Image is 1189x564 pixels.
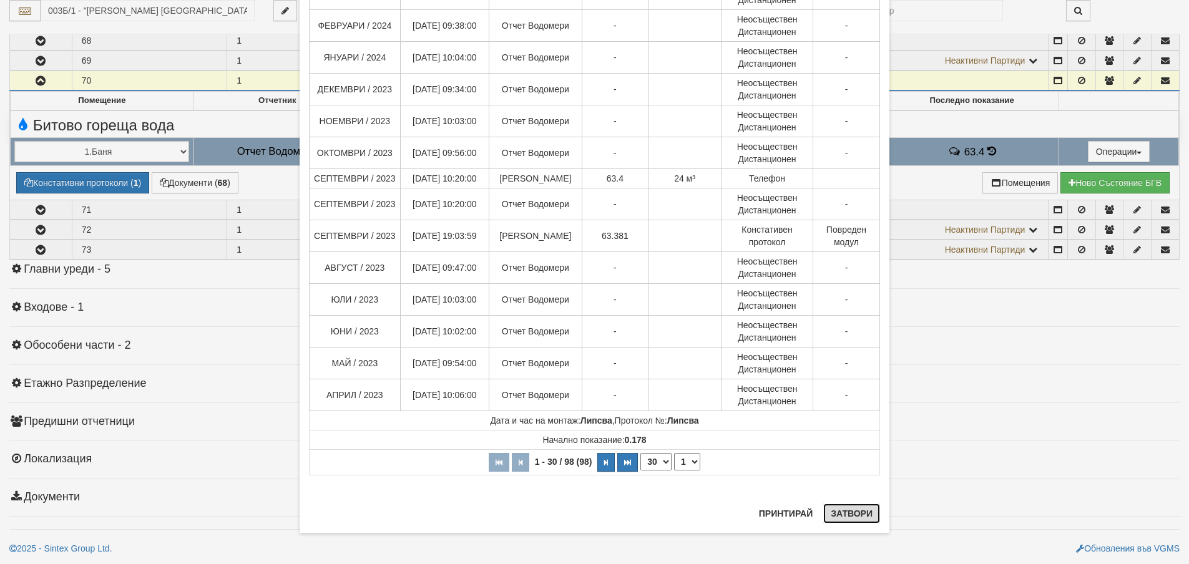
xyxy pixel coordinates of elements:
td: [DATE] 09:56:00 [400,137,489,169]
span: 1 - 30 / 98 (98) [532,457,595,467]
td: Отчет Водомери [489,10,582,42]
td: [DATE] 10:03:00 [400,284,489,316]
td: Отчет Водомери [489,252,582,284]
span: - [614,116,617,126]
span: - [845,358,848,368]
td: Телефон [722,169,813,188]
td: Отчет Водомери [489,137,582,169]
span: Протокол №: [615,416,699,425]
span: Начално показание: [542,435,646,445]
td: ЯНУАРИ / 2024 [310,42,401,74]
td: ДЕКЕМВРИ / 2023 [310,74,401,105]
span: - [614,21,617,31]
td: ФЕВРУАРИ / 2024 [310,10,401,42]
button: Последна страница [617,453,638,472]
td: [DATE] 09:34:00 [400,74,489,105]
td: Отчет Водомери [489,284,582,316]
td: Отчет Водомери [489,316,582,348]
span: - [845,263,848,273]
span: 24 м³ [674,173,695,183]
td: Неосъществен Дистанционен [722,348,813,379]
span: - [614,326,617,336]
td: Неосъществен Дистанционен [722,74,813,105]
td: [DATE] 10:02:00 [400,316,489,348]
td: Отчет Водомери [489,379,582,411]
td: СЕПТЕМВРИ / 2023 [310,188,401,220]
td: Неосъществен Дистанционен [722,316,813,348]
td: Неосъществен Дистанционен [722,252,813,284]
span: - [845,116,848,126]
td: [DATE] 10:06:00 [400,379,489,411]
span: - [845,294,848,304]
span: - [614,358,617,368]
button: Първа страница [489,453,509,472]
td: Отчет Водомери [489,74,582,105]
td: ЮНИ / 2023 [310,316,401,348]
td: [DATE] 19:03:59 [400,220,489,252]
strong: Липсва [667,416,699,425]
td: Неосъществен Дистанционен [722,10,813,42]
td: [DATE] 09:54:00 [400,348,489,379]
span: - [614,148,617,158]
td: [DATE] 09:47:00 [400,252,489,284]
td: , [310,411,880,430]
button: Следваща страница [597,453,615,472]
span: - [845,390,848,400]
span: - [614,52,617,62]
td: Отчет Водомери [489,348,582,379]
td: Неосъществен Дистанционен [722,137,813,169]
span: - [614,263,617,273]
td: [DATE] 10:03:00 [400,105,489,137]
td: [DATE] 09:38:00 [400,10,489,42]
td: Неосъществен Дистанционен [722,42,813,74]
td: Неосъществен Дистанционен [722,379,813,411]
select: Страница номер [674,453,700,470]
td: [DATE] 10:20:00 [400,169,489,188]
td: [PERSON_NAME] [489,169,582,188]
td: СЕПТЕМВРИ / 2023 [310,220,401,252]
td: Отчет Водомери [489,188,582,220]
td: СЕПТЕМВРИ / 2023 [310,169,401,188]
td: Неосъществен Дистанционен [722,284,813,316]
td: [PERSON_NAME] [489,220,582,252]
span: - [614,199,617,209]
td: Неосъществен Дистанционен [722,188,813,220]
span: 63.4 [607,173,624,183]
span: Дата и час на монтаж: [490,416,612,425]
button: Принтирай [751,503,820,523]
td: ЮЛИ / 2023 [310,284,401,316]
td: Констативен протокол [722,220,813,252]
td: МАЙ / 2023 [310,348,401,379]
td: Отчет Водомери [489,105,582,137]
td: [DATE] 10:04:00 [400,42,489,74]
button: Предишна страница [512,453,529,472]
span: - [845,326,848,336]
span: - [614,294,617,304]
span: - [614,390,617,400]
strong: 0.178 [625,435,647,445]
td: НОЕМВРИ / 2023 [310,105,401,137]
span: - [845,199,848,209]
td: АВГУСТ / 2023 [310,252,401,284]
button: Затвори [823,503,880,523]
td: ОКТОМВРИ / 2023 [310,137,401,169]
span: Повреден модул [826,225,866,247]
td: Неосъществен Дистанционен [722,105,813,137]
span: 63.381 [602,231,629,241]
td: Отчет Водомери [489,42,582,74]
strong: Липсва [580,416,612,425]
span: - [845,21,848,31]
td: [DATE] 10:20:00 [400,188,489,220]
span: - [845,84,848,94]
span: - [845,148,848,158]
td: АПРИЛ / 2023 [310,379,401,411]
span: - [845,52,848,62]
span: - [614,84,617,94]
select: Брой редове на страница [640,453,672,470]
